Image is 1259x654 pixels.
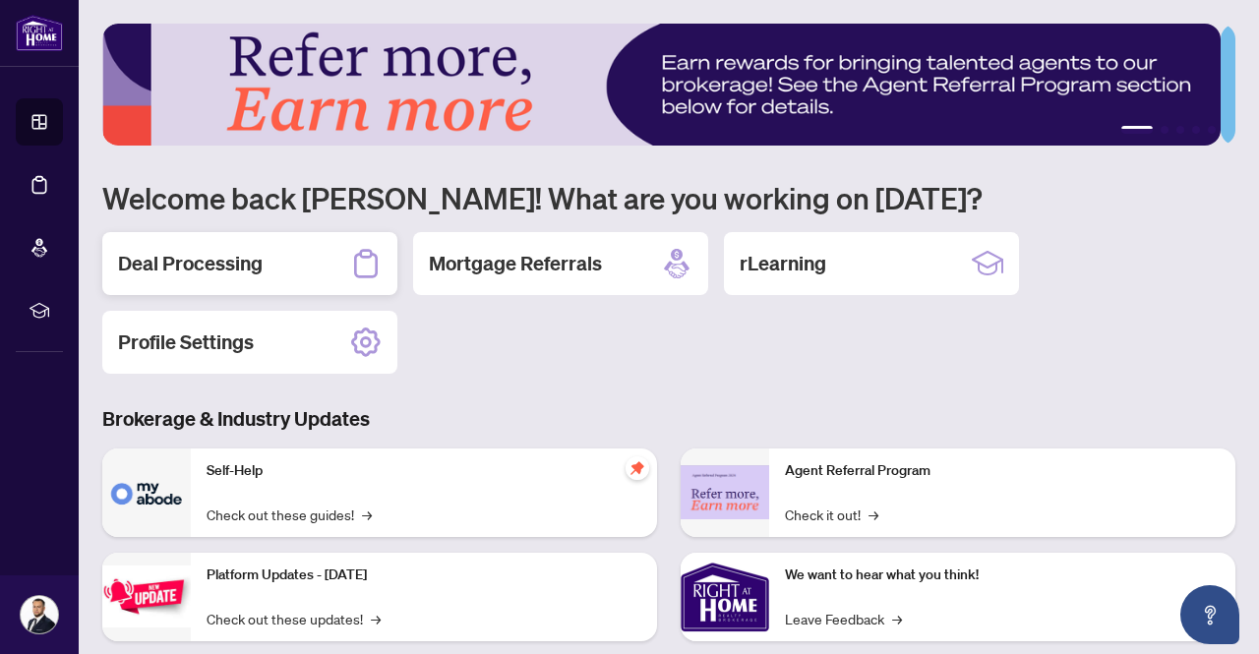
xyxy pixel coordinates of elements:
button: 4 [1192,126,1200,134]
img: Profile Icon [21,596,58,633]
p: Agent Referral Program [785,460,1220,482]
span: → [371,608,381,629]
span: → [362,504,372,525]
p: Platform Updates - [DATE] [207,565,641,586]
h1: Welcome back [PERSON_NAME]! What are you working on [DATE]? [102,179,1235,216]
p: Self-Help [207,460,641,482]
button: Open asap [1180,585,1239,644]
img: Agent Referral Program [681,465,769,519]
h2: Profile Settings [118,328,254,356]
a: Leave Feedback→ [785,608,902,629]
h2: rLearning [740,250,826,277]
p: We want to hear what you think! [785,565,1220,586]
h2: Mortgage Referrals [429,250,602,277]
button: 1 [1121,126,1153,134]
a: Check out these guides!→ [207,504,372,525]
button: 3 [1176,126,1184,134]
button: 5 [1208,126,1216,134]
span: → [869,504,878,525]
span: → [892,608,902,629]
button: 2 [1161,126,1169,134]
a: Check it out!→ [785,504,878,525]
img: Self-Help [102,448,191,537]
img: logo [16,15,63,51]
a: Check out these updates!→ [207,608,381,629]
span: pushpin [626,456,649,480]
img: Slide 0 [102,24,1221,146]
h2: Deal Processing [118,250,263,277]
img: We want to hear what you think! [681,553,769,641]
img: Platform Updates - July 21, 2025 [102,565,191,627]
h3: Brokerage & Industry Updates [102,405,1235,433]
